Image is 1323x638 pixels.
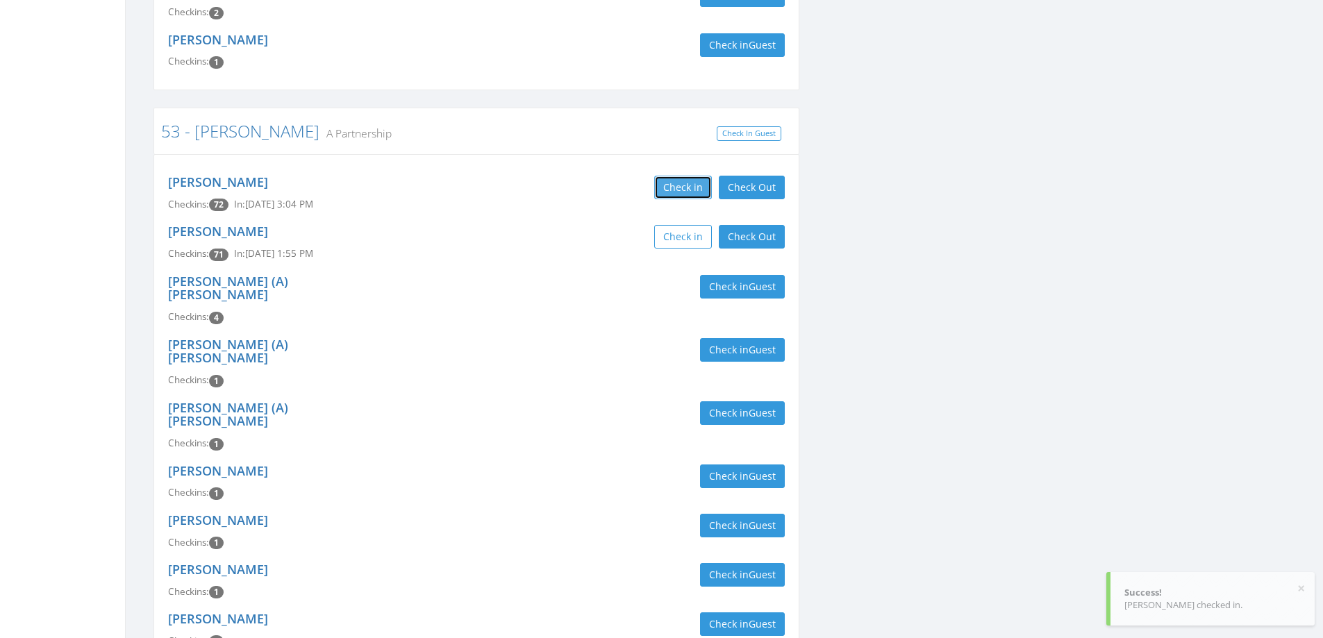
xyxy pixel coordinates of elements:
[209,537,224,549] span: Checkin count
[168,31,268,48] a: [PERSON_NAME]
[749,519,776,532] span: Guest
[1297,582,1305,596] button: ×
[168,399,288,430] a: [PERSON_NAME] (A) [PERSON_NAME]
[319,126,392,141] small: A Partnership
[234,247,313,260] span: In: [DATE] 1:55 PM
[700,338,785,362] button: Check inGuest
[168,223,268,240] a: [PERSON_NAME]
[749,406,776,419] span: Guest
[749,469,776,482] span: Guest
[209,586,224,598] span: Checkin count
[168,198,209,210] span: Checkins:
[168,310,209,323] span: Checkins:
[168,486,209,498] span: Checkins:
[749,617,776,630] span: Guest
[168,585,209,598] span: Checkins:
[168,561,268,578] a: [PERSON_NAME]
[654,176,712,199] button: Check in
[168,512,268,528] a: [PERSON_NAME]
[749,568,776,581] span: Guest
[1124,598,1301,612] div: [PERSON_NAME] checked in.
[700,514,785,537] button: Check inGuest
[700,563,785,587] button: Check inGuest
[209,7,224,19] span: Checkin count
[209,249,228,261] span: Checkin count
[168,536,209,548] span: Checkins:
[700,464,785,488] button: Check inGuest
[1124,586,1301,599] div: Success!
[168,247,209,260] span: Checkins:
[719,176,785,199] button: Check Out
[209,56,224,69] span: Checkin count
[234,198,313,210] span: In: [DATE] 3:04 PM
[700,33,785,57] button: Check inGuest
[168,610,268,627] a: [PERSON_NAME]
[209,375,224,387] span: Checkin count
[700,401,785,425] button: Check inGuest
[168,6,209,18] span: Checkins:
[209,312,224,324] span: Checkin count
[168,174,268,190] a: [PERSON_NAME]
[749,343,776,356] span: Guest
[749,280,776,293] span: Guest
[168,437,209,449] span: Checkins:
[209,487,224,500] span: Checkin count
[700,275,785,299] button: Check inGuest
[168,373,209,386] span: Checkins:
[654,225,712,249] button: Check in
[161,119,319,142] a: 53 - [PERSON_NAME]
[717,126,781,141] a: Check In Guest
[719,225,785,249] button: Check Out
[749,38,776,51] span: Guest
[168,273,288,303] a: [PERSON_NAME] (A) [PERSON_NAME]
[168,336,288,367] a: [PERSON_NAME] (A) [PERSON_NAME]
[168,55,209,67] span: Checkins:
[209,199,228,211] span: Checkin count
[209,438,224,451] span: Checkin count
[700,612,785,636] button: Check inGuest
[168,462,268,479] a: [PERSON_NAME]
